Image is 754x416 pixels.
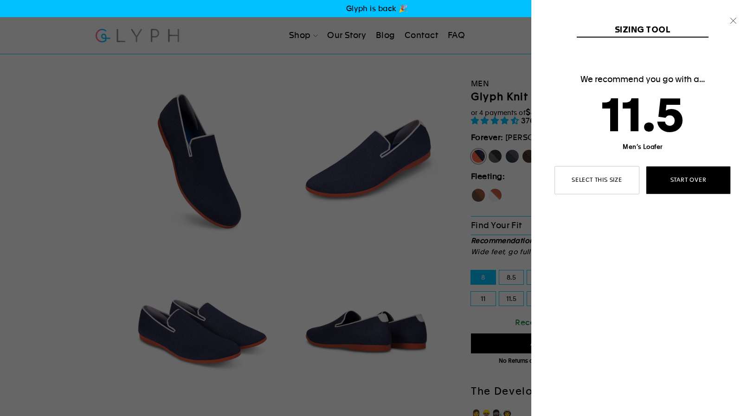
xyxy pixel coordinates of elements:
[555,23,730,37] div: Sizing Tool
[554,142,731,152] span: Men’s Loafer
[554,98,731,135] div: 11.5
[554,166,639,194] a: select this size
[646,166,731,194] a: Start over
[554,74,731,84] h3: We recommend you go with a...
